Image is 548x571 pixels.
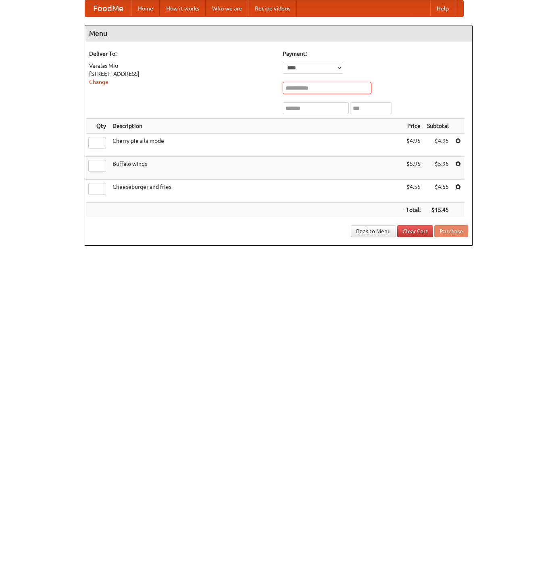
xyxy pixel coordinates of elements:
[109,119,403,134] th: Description
[424,157,452,180] td: $5.95
[109,180,403,203] td: Cheeseburger and fries
[397,225,433,237] a: Clear Cart
[403,157,424,180] td: $5.95
[424,134,452,157] td: $4.95
[283,50,468,58] h5: Payment:
[430,0,455,17] a: Help
[403,180,424,203] td: $4.55
[206,0,248,17] a: Who we are
[351,225,396,237] a: Back to Menu
[424,119,452,134] th: Subtotal
[85,25,472,42] h4: Menu
[85,119,109,134] th: Qty
[160,0,206,17] a: How it works
[131,0,160,17] a: Home
[248,0,297,17] a: Recipe videos
[109,134,403,157] td: Cherry pie a la mode
[109,157,403,180] td: Buffalo wings
[89,50,275,58] h5: Deliver To:
[434,225,468,237] button: Purchase
[424,180,452,203] td: $4.55
[403,134,424,157] td: $4.95
[89,62,275,70] div: Varalas Miu
[403,119,424,134] th: Price
[89,79,108,85] a: Change
[85,0,131,17] a: FoodMe
[424,203,452,218] th: $15.45
[403,203,424,218] th: Total:
[89,70,275,78] div: [STREET_ADDRESS]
